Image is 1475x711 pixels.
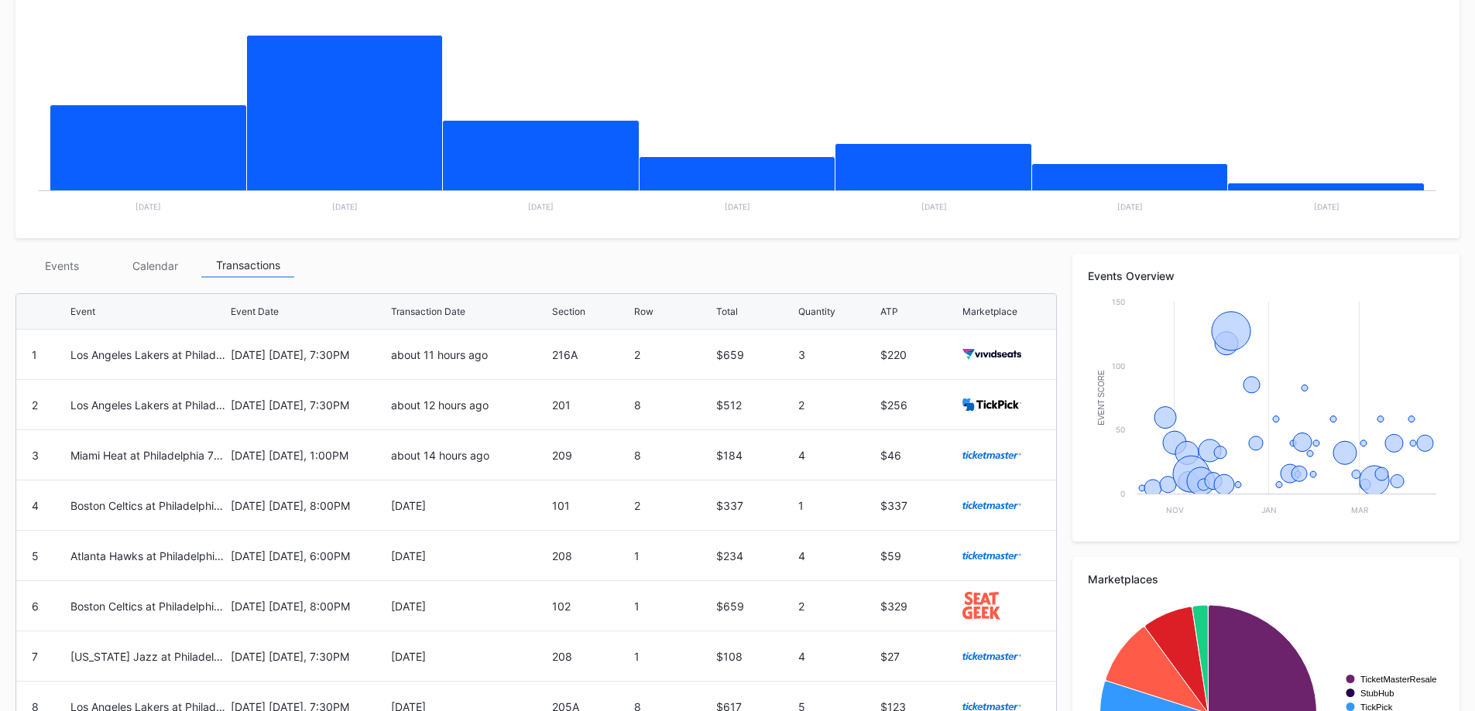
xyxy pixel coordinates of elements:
[552,600,630,613] div: 102
[962,592,1000,619] img: seatGeek.svg
[70,449,227,462] div: Miami Heat at Philadelphia 76ers
[231,348,387,361] div: [DATE] [DATE], 7:30PM
[962,349,1021,360] img: vividSeats.svg
[1261,505,1277,514] text: Jan
[32,449,39,462] div: 3
[798,549,876,562] div: 4
[880,650,959,663] div: $27
[634,650,712,663] div: 1
[880,348,959,361] div: $220
[798,600,876,613] div: 2
[798,449,876,462] div: 4
[880,499,959,512] div: $337
[634,549,712,562] div: 1
[634,499,712,512] div: 2
[231,398,387,412] div: [DATE] [DATE], 7:30PM
[70,600,227,613] div: Boston Celtics at Philadelphia 76ers
[231,449,387,462] div: [DATE] [DATE], 1:00PM
[634,449,712,462] div: 8
[798,650,876,663] div: 4
[391,449,547,462] div: about 14 hours ago
[1112,361,1125,371] text: 100
[231,650,387,663] div: [DATE] [DATE], 7:30PM
[1117,202,1143,211] text: [DATE]
[32,499,39,512] div: 4
[32,650,38,663] div: 7
[716,600,794,613] div: $659
[962,501,1021,509] img: ticketmaster.svg
[70,398,227,412] div: Los Angeles Lakers at Philadelphia 76ers
[880,549,959,562] div: $59
[1120,489,1125,498] text: 0
[552,650,630,663] div: 208
[1166,505,1184,514] text: Nov
[725,202,750,211] text: [DATE]
[716,306,738,317] div: Total
[552,398,630,412] div: 201
[962,702,1021,710] img: ticketmaster.svg
[1088,269,1444,282] div: Events Overview
[391,499,547,512] div: [DATE]
[962,552,1021,559] img: ticketmaster.svg
[391,348,547,361] div: about 11 hours ago
[880,449,959,462] div: $46
[552,348,630,361] div: 216A
[70,499,227,512] div: Boston Celtics at Philadelphia 76ers
[391,600,547,613] div: [DATE]
[716,499,794,512] div: $337
[634,398,712,412] div: 8
[15,254,108,278] div: Events
[880,306,898,317] div: ATP
[32,600,39,613] div: 6
[962,451,1021,459] img: ticketmaster.svg
[391,398,547,412] div: about 12 hours ago
[716,650,794,663] div: $108
[552,549,630,562] div: 208
[231,600,387,613] div: [DATE] [DATE], 8:00PM
[332,202,358,211] text: [DATE]
[1360,675,1436,684] text: TicketMasterResale
[70,549,227,562] div: Atlanta Hawks at Philadelphia 76ers
[921,202,947,211] text: [DATE]
[798,348,876,361] div: 3
[716,398,794,412] div: $512
[552,449,630,462] div: 209
[962,652,1021,660] img: ticketmaster.svg
[798,398,876,412] div: 2
[1097,370,1106,426] text: Event Score
[135,202,161,211] text: [DATE]
[798,306,835,317] div: Quantity
[1351,505,1369,514] text: Mar
[634,306,653,317] div: Row
[231,499,387,512] div: [DATE] [DATE], 8:00PM
[32,398,38,412] div: 2
[1112,297,1125,306] text: 150
[201,254,294,278] div: Transactions
[70,306,95,317] div: Event
[32,549,39,562] div: 5
[391,306,465,317] div: Transaction Date
[1360,689,1394,698] text: StubHub
[528,202,554,211] text: [DATE]
[231,306,279,317] div: Event Date
[231,549,387,562] div: [DATE] [DATE], 6:00PM
[716,348,794,361] div: $659
[552,499,630,512] div: 101
[962,306,1017,317] div: Marketplace
[880,600,959,613] div: $329
[798,499,876,512] div: 1
[70,348,227,361] div: Los Angeles Lakers at Philadelphia 76ers
[880,398,959,412] div: $256
[1088,573,1444,586] div: Marketplaces
[716,549,794,562] div: $234
[391,549,547,562] div: [DATE]
[1116,425,1125,434] text: 50
[1314,202,1340,211] text: [DATE]
[634,600,712,613] div: 1
[634,348,712,361] div: 2
[962,398,1021,411] img: TickPick_logo.svg
[1088,294,1444,526] svg: Chart title
[108,254,201,278] div: Calendar
[391,650,547,663] div: [DATE]
[70,650,227,663] div: [US_STATE] Jazz at Philadelphia 76ers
